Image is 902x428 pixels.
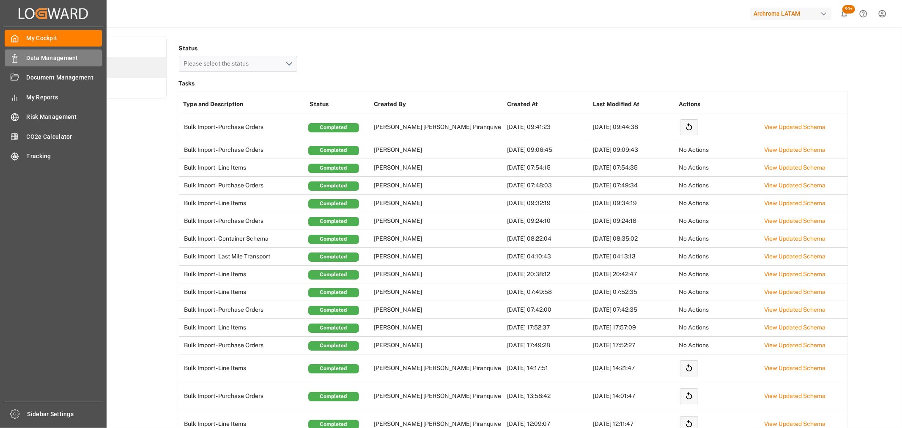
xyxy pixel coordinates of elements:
div: Completed [308,392,359,401]
td: [PERSON_NAME] [372,266,505,283]
div: Completed [308,199,359,209]
td: [DATE] 04:13:13 [591,248,677,266]
td: [PERSON_NAME] [372,177,505,195]
span: Risk Management [27,112,102,121]
span: Please select the status [184,60,253,67]
td: [PERSON_NAME] [372,301,505,319]
a: View Updated Schema [764,306,825,313]
div: Completed [308,324,359,333]
td: [DATE] 20:42:47 [591,266,677,283]
td: Bulk Import - Line Items [179,319,308,337]
td: [DATE] 07:52:35 [591,283,677,301]
td: [DATE] 17:57:09 [591,319,677,337]
span: No Actions [679,200,709,206]
a: My Cockpit [5,30,102,47]
a: View Updated Schema [764,182,825,189]
td: [PERSON_NAME] [372,195,505,212]
a: View Updated Schema [764,288,825,295]
td: [DATE] 04:10:43 [505,248,591,266]
span: No Actions [679,164,709,171]
td: Bulk Import - Purchase Orders [179,382,308,410]
td: [DATE] 09:24:10 [505,212,591,230]
a: View Updated Schema [764,200,825,206]
span: Document Management [27,73,102,82]
td: Bulk Import - Last Mile Transport [179,248,308,266]
td: Bulk Import - Purchase Orders [179,212,308,230]
a: View Updated Schema [764,123,825,130]
td: Bulk Import - Line Items [179,354,308,382]
td: [PERSON_NAME] [PERSON_NAME] Piranquive [372,354,505,382]
a: View Updated Schema [764,365,825,371]
td: Bulk Import - Line Items [179,283,308,301]
td: [DATE] 09:32:19 [505,195,591,212]
td: [PERSON_NAME] [372,319,505,337]
td: [PERSON_NAME] [372,248,505,266]
th: Actions [677,96,762,113]
td: [DATE] 14:01:47 [591,382,677,410]
a: Tracking [5,148,102,165]
div: Completed [308,235,359,244]
td: [DATE] 09:34:19 [591,195,677,212]
td: [PERSON_NAME] [372,230,505,248]
button: Archroma LATAM [750,5,835,22]
td: [DATE] 17:52:27 [591,337,677,354]
span: No Actions [679,146,709,153]
a: Risk Management [5,109,102,125]
th: Created At [505,96,591,113]
td: Bulk Import - Purchase Orders [179,337,308,354]
a: View Updated Schema [764,253,825,260]
td: [PERSON_NAME] [PERSON_NAME] Piranquive [372,382,505,410]
span: Data Management [27,54,102,63]
a: View Updated Schema [764,392,825,399]
td: Bulk Import - Purchase Orders [179,177,308,195]
td: [PERSON_NAME] [372,141,505,159]
a: View Updated Schema [764,420,825,427]
td: [DATE] 07:54:15 [505,159,591,177]
td: [DATE] 09:06:45 [505,141,591,159]
td: [DATE] 17:52:37 [505,319,591,337]
div: Completed [308,123,359,132]
a: View Updated Schema [764,164,825,171]
th: Type and Description [179,96,308,113]
div: Completed [308,146,359,155]
span: My Reports [27,93,102,102]
td: [DATE] 09:41:23 [505,113,591,141]
button: Help Center [854,4,873,23]
a: Document Management [5,69,102,86]
td: [PERSON_NAME] [372,159,505,177]
a: Data Management [5,49,102,66]
a: View Updated Schema [764,271,825,277]
td: [PERSON_NAME] [372,337,505,354]
span: No Actions [679,306,709,313]
td: [DATE] 08:22:04 [505,230,591,248]
td: [DATE] 09:09:43 [591,141,677,159]
td: [DATE] 17:49:28 [505,337,591,354]
td: [DATE] 07:42:00 [505,301,591,319]
a: CO2e Calculator [5,128,102,145]
a: View Updated Schema [764,217,825,224]
td: Bulk Import - Container Schema [179,230,308,248]
a: View Updated Schema [764,146,825,153]
td: [PERSON_NAME] [PERSON_NAME] Piranquive [372,113,505,141]
span: No Actions [679,217,709,224]
td: [DATE] 09:24:18 [591,212,677,230]
th: Last Modified At [591,96,677,113]
div: Completed [308,306,359,315]
div: Completed [308,270,359,280]
th: Created By [372,96,505,113]
span: No Actions [679,182,709,189]
span: No Actions [679,324,709,331]
h4: Status [179,42,297,54]
button: open menu [179,56,297,72]
span: No Actions [679,288,709,295]
td: [DATE] 07:49:58 [505,283,591,301]
td: [DATE] 07:49:34 [591,177,677,195]
div: Completed [308,181,359,191]
a: View Updated Schema [764,324,825,331]
span: My Cockpit [27,34,102,43]
span: CO2e Calculator [27,132,102,141]
td: [DATE] 07:42:35 [591,301,677,319]
span: 99+ [842,5,855,14]
div: Archroma LATAM [750,8,831,20]
td: Bulk Import - Purchase Orders [179,301,308,319]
